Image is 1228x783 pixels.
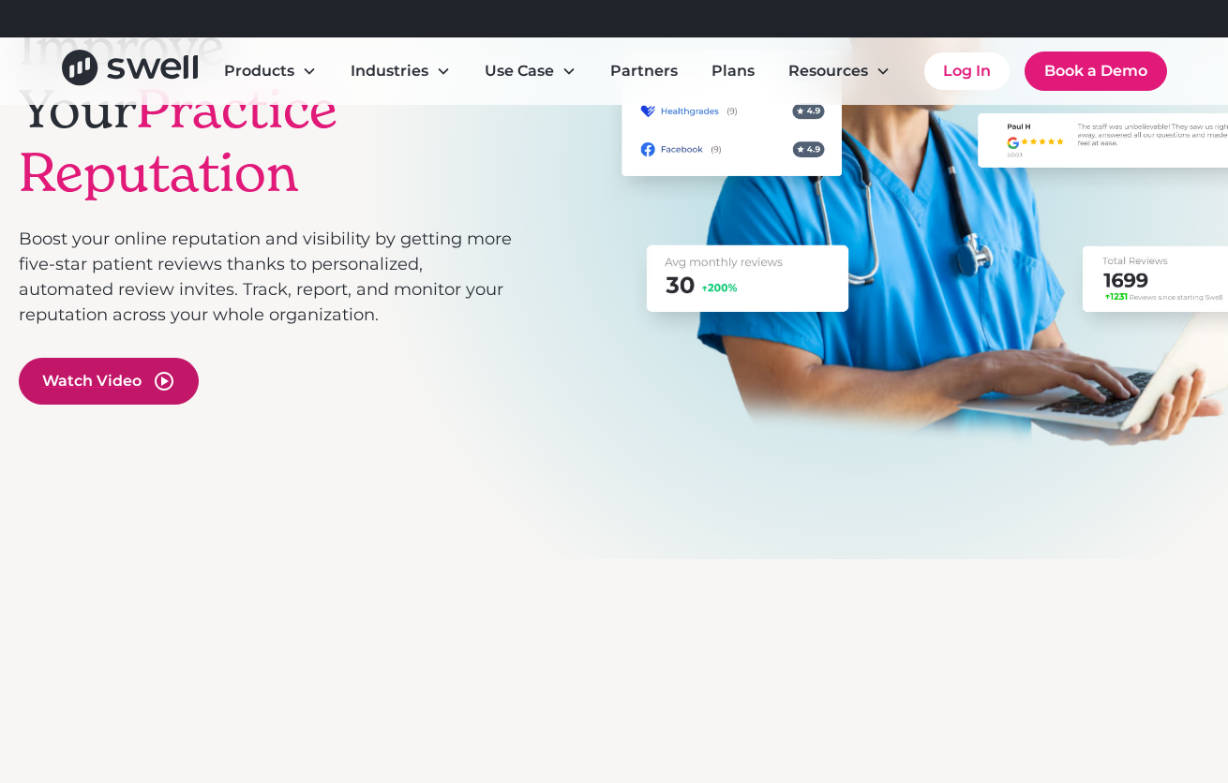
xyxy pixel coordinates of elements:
[924,52,1010,90] a: Log In
[62,50,198,92] a: home
[19,227,518,328] p: Boost your online reputation and visibility by getting more five-star patient reviews thanks to p...
[42,370,142,392] div: Watch Video
[336,52,466,90] div: Industries
[19,15,518,204] h1: Improve Your
[224,60,294,82] div: Products
[485,60,554,82] div: Use Case
[595,52,693,90] a: Partners
[351,60,428,82] div: Industries
[470,52,592,90] div: Use Case
[696,52,770,90] a: Plans
[209,52,332,90] div: Products
[1025,52,1167,91] a: Book a Demo
[19,76,337,205] span: Practice Reputation
[773,52,906,90] div: Resources
[19,358,199,405] a: open lightbox
[788,60,868,82] div: Resources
